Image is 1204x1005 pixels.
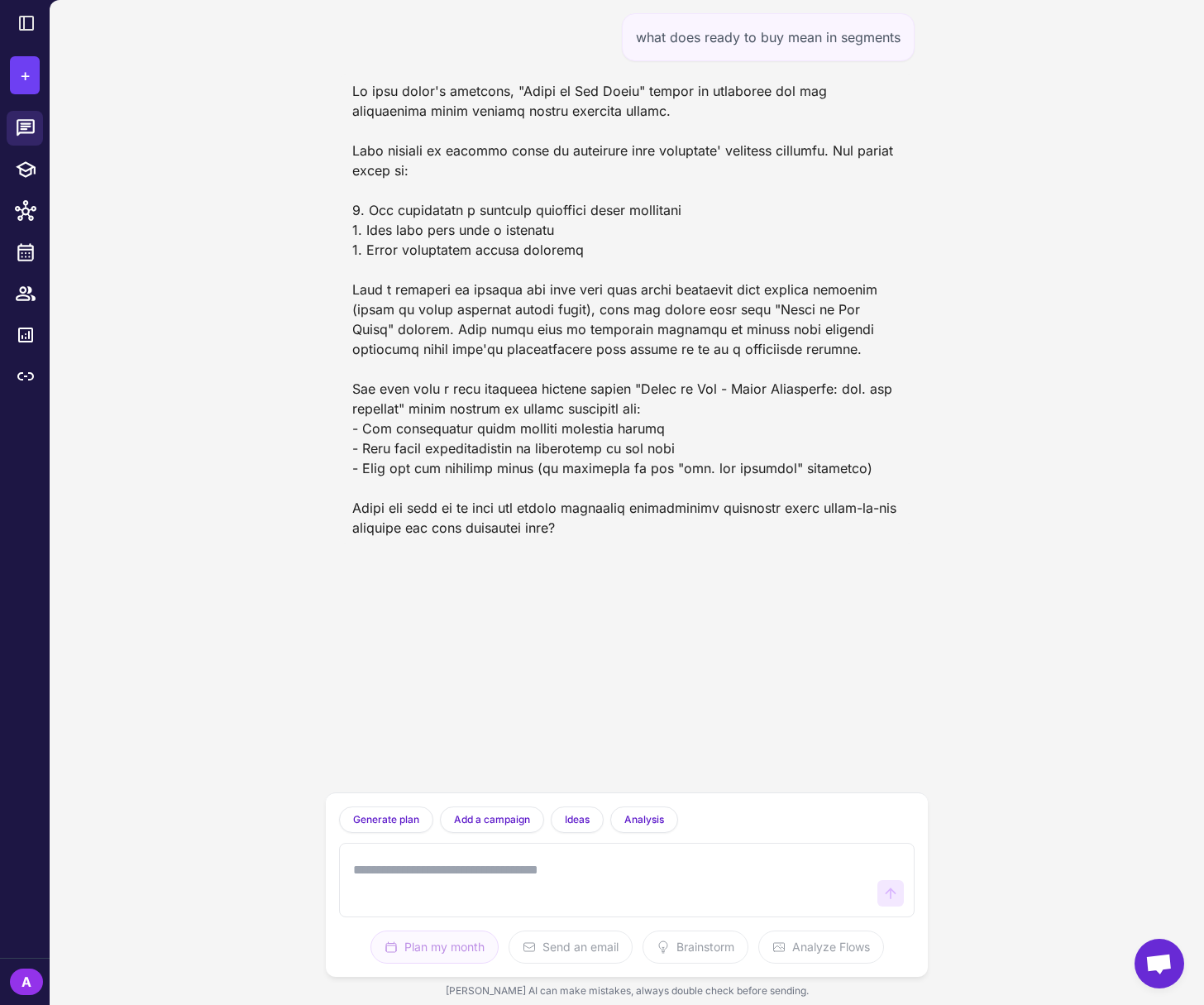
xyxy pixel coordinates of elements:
[1135,939,1184,988] a: Open chat
[339,74,915,544] div: Lo ipsu dolor's ametcons, "Adipi el Sed Doeiu" tempor in utlaboree dol mag aliquaenima minim veni...
[643,931,748,964] button: Brainstorm
[370,931,499,964] button: Plan my month
[622,13,915,61] div: what does ready to buy mean in segments
[353,812,419,827] span: Generate plan
[551,806,604,833] button: Ideas
[565,812,590,827] span: Ideas
[326,977,928,1005] div: [PERSON_NAME] AI can make mistakes, always double check before sending.
[339,806,433,833] button: Generate plan
[10,969,43,995] div: A
[454,812,530,827] span: Add a campaign
[440,806,544,833] button: Add a campaign
[610,806,678,833] button: Analysis
[20,63,31,88] span: +
[624,812,664,827] span: Analysis
[758,931,884,964] button: Analyze Flows
[10,56,40,94] button: +
[509,931,633,964] button: Send an email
